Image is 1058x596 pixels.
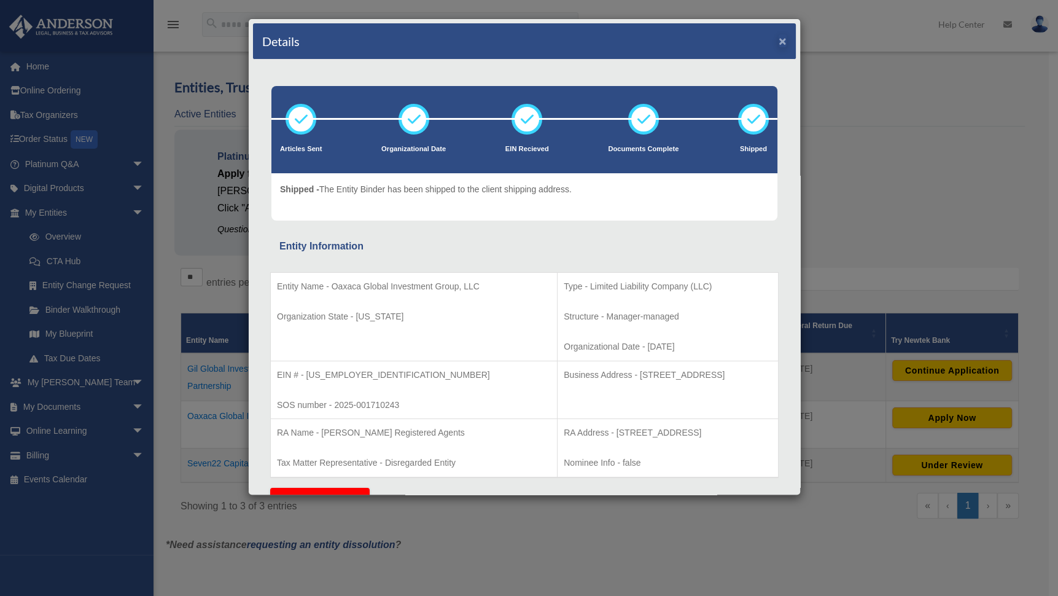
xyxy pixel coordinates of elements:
div: Entity Information [279,238,769,255]
h4: Details [262,33,300,50]
p: RA Name - [PERSON_NAME] Registered Agents [277,425,551,441]
p: Entity Name - Oaxaca Global Investment Group, LLC [277,279,551,294]
p: SOS number - 2025-001710243 [277,398,551,413]
p: Documents Complete [608,143,679,155]
p: Nominee Info - false [564,455,772,471]
p: Type - Limited Liability Company (LLC) [564,279,772,294]
p: Organizational Date [381,143,446,155]
p: Articles Sent [280,143,322,155]
button: × [779,34,787,47]
p: Shipped [738,143,769,155]
p: Business Address - [STREET_ADDRESS] [564,367,772,383]
p: Organizational Date - [DATE] [564,339,772,355]
p: RA Address - [STREET_ADDRESS] [564,425,772,441]
p: Structure - Manager-managed [564,309,772,324]
p: Tax Matter Representative - Disregarded Entity [277,455,551,471]
p: EIN # - [US_EMPLOYER_IDENTIFICATION_NUMBER] [277,367,551,383]
span: Shipped - [280,184,319,194]
p: EIN Recieved [505,143,549,155]
p: Organization State - [US_STATE] [277,309,551,324]
p: The Entity Binder has been shipped to the client shipping address. [280,182,572,197]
